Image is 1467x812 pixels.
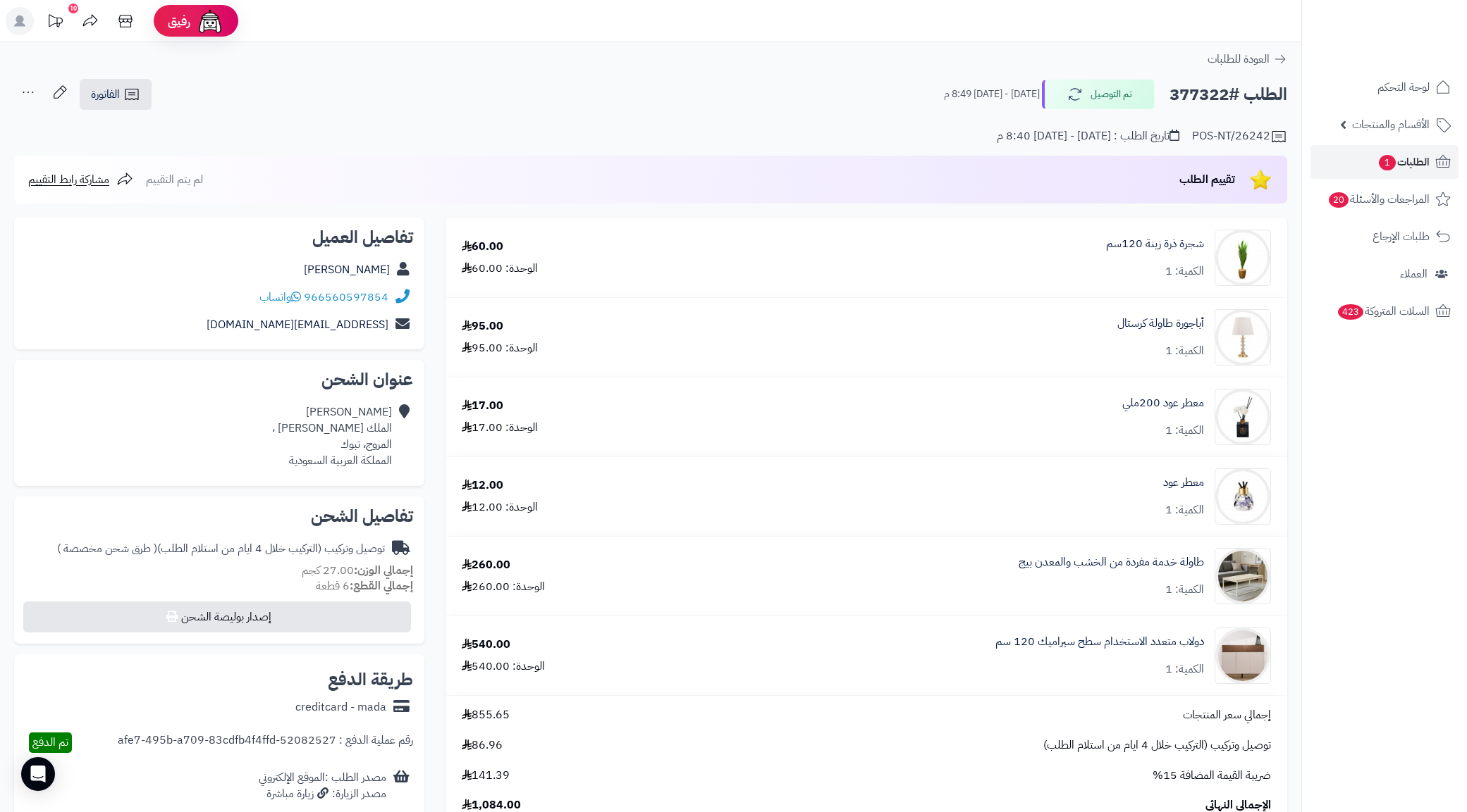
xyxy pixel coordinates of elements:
[1311,257,1459,291] a: العملاء
[1165,423,1204,439] div: الكمية: 1
[462,261,538,277] div: الوحدة: 60.00
[118,732,413,753] div: رقم عملية الدفع : 52082527-afe7-495b-a709-83cdfb4f4ffd
[295,699,386,716] div: creditcard - mada
[462,398,503,414] div: 17.00
[25,508,413,525] h2: تفاصيل الشحن
[1311,220,1459,254] a: طلبات الإرجاع
[1400,264,1428,284] span: العملاء
[1337,301,1430,321] span: السلات المتروكة
[1328,192,1349,208] span: 20
[1208,51,1287,68] a: العودة للطلبات
[1170,80,1287,109] h2: الطلب #377322
[462,658,545,675] div: الوحدة: 540.00
[1215,389,1270,445] img: 1726320271-110316010030-90x90.jpg
[462,768,510,784] span: 141.39
[1352,115,1430,135] span: الأقسام والمنتجات
[1377,77,1430,97] span: لوحة التحكم
[1117,316,1204,332] a: أباجورة طاولة كرستال
[462,579,545,595] div: الوحدة: 260.00
[328,671,413,688] h2: طريقة الدفع
[462,499,538,516] div: الوحدة: 12.00
[1311,145,1459,179] a: الطلبات1
[354,562,413,579] strong: إجمالي الوزن:
[1215,230,1270,286] img: 1693058453-76574576-90x90.jpg
[196,7,224,35] img: ai-face.png
[944,87,1040,101] small: [DATE] - [DATE] 8:49 م
[462,477,503,494] div: 12.00
[168,13,190,30] span: رفيق
[1192,128,1287,145] div: POS-NT/26242
[1165,343,1204,359] div: الكمية: 1
[1373,227,1430,246] span: طلبات الإرجاع
[28,171,109,188] span: مشاركة رابط التقييم
[25,229,413,246] h2: تفاصيل العميل
[1019,554,1204,570] a: طاولة خدمة مفردة من الخشب والمعدن بيج
[32,734,68,751] span: تم الدفع
[1215,548,1270,604] img: 1750520592-220603011906-90x90.jpg
[1337,304,1364,320] span: 423
[259,770,386,802] div: مصدر الطلب :الموقع الإلكتروني
[1371,27,1454,56] img: logo-2.png
[1165,502,1204,518] div: الكمية: 1
[302,562,413,579] small: 27.00 كجم
[1378,154,1396,170] span: 1
[462,239,503,255] div: 60.00
[1377,152,1430,172] span: الطلبات
[316,577,413,594] small: 6 قطعة
[1311,294,1459,328] a: السلات المتروكة423
[1042,80,1155,109] button: تم التوصيل
[1165,263,1204,280] div: الكمية: 1
[80,79,152,110] a: الفاتورة
[1215,309,1270,366] img: 1715584400-220202011108-90x90.jpg
[462,707,510,723] span: 855.65
[57,540,157,557] span: ( طرق شحن مخصصة )
[1208,51,1270,68] span: العودة للطلبات
[462,557,510,573] div: 260.00
[1311,182,1459,216] a: المراجعات والأسئلة20
[1043,737,1271,754] span: توصيل وتركيب (التركيب خلال 4 ايام من استلام الطلب)
[23,601,411,632] button: إصدار بوليصة الشحن
[91,86,120,103] span: الفاتورة
[57,541,385,557] div: توصيل وتركيب (التركيب خلال 4 ايام من استلام الطلب)
[462,340,538,356] div: الوحدة: 95.00
[259,786,386,802] div: مصدر الزيارة: زيارة مباشرة
[304,261,390,278] a: [PERSON_NAME]
[997,128,1179,144] div: تاريخ الطلب : [DATE] - [DATE] 8:40 م
[21,757,55,791] div: Open Intercom Messenger
[37,7,73,39] a: تحديثات المنصة
[1122,395,1204,411] a: معطر عود 200ملي
[350,577,413,594] strong: إجمالي القطع:
[1165,582,1204,598] div: الكمية: 1
[146,171,203,188] span: لم يتم التقييم
[272,404,392,468] div: [PERSON_NAME] الملك [PERSON_NAME] ، المروج، تبوك المملكة العربية السعودية
[462,318,503,335] div: 95.00
[1153,768,1271,784] span: ضريبة القيمة المضافة 15%
[1163,475,1204,491] a: معطر عود
[207,316,388,333] a: [EMAIL_ADDRESS][DOMAIN_NAME]
[1183,707,1271,723] span: إجمالي سعر المنتجات
[462,637,510,653] div: 540.00
[1179,171,1235,188] span: تقييم الطلب
[462,737,503,754] span: 86.96
[1215,468,1270,525] img: 1726320688-110316010070-90x90.jpg
[304,289,388,306] a: 966560597854
[995,634,1204,650] a: دولاب متعدد الاستخدام سطح سيراميك 120 سم
[1311,70,1459,104] a: لوحة التحكم
[28,171,133,188] a: مشاركة رابط التقييم
[25,371,413,388] h2: عنوان الشحن
[68,4,78,13] div: 10
[259,289,301,306] a: واتساب
[462,420,538,436] div: الوحدة: 17.00
[1327,189,1430,209] span: المراجعات والأسئلة
[1215,627,1270,684] img: 1752128659-1-90x90.jpg
[1106,236,1204,252] a: شجرة ذرة زينة 120سم
[1165,661,1204,677] div: الكمية: 1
